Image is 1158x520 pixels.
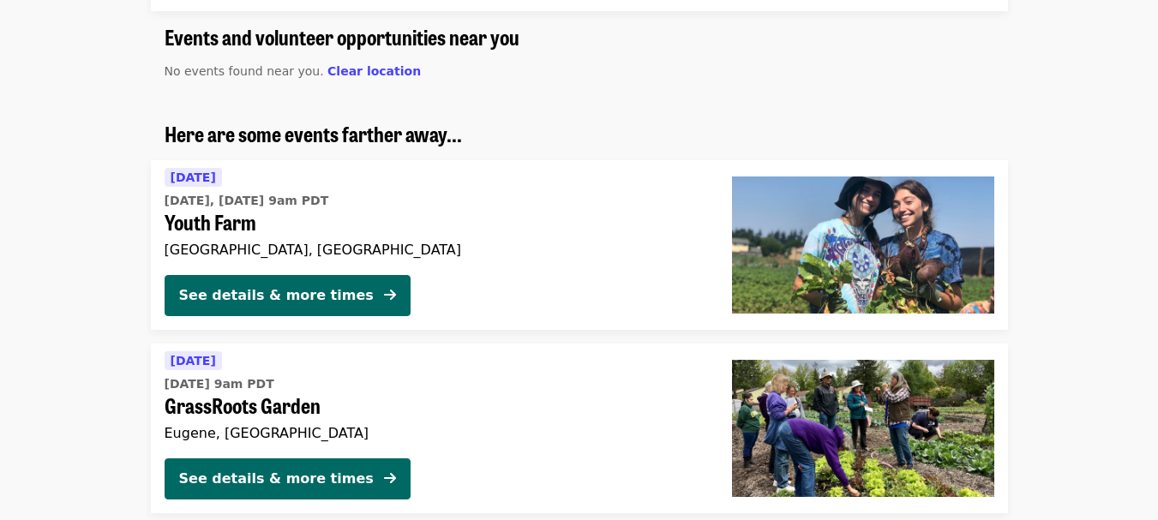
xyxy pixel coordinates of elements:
[165,192,329,210] time: [DATE], [DATE] 9am PDT
[165,425,705,441] div: Eugene, [GEOGRAPHIC_DATA]
[165,64,324,78] span: No events found near you.
[179,285,374,306] div: See details & more times
[171,354,216,368] span: [DATE]
[179,469,374,489] div: See details & more times
[151,344,1008,513] a: See details for "GrassRoots Garden"
[327,63,421,81] button: Clear location
[165,242,705,258] div: [GEOGRAPHIC_DATA], [GEOGRAPHIC_DATA]
[384,470,396,487] i: arrow-right icon
[165,118,462,148] span: Here are some events farther away...
[165,458,411,499] button: See details & more times
[732,360,994,497] img: GrassRoots Garden organized by FOOD For Lane County
[151,160,1008,330] a: See details for "Youth Farm"
[165,375,274,393] time: [DATE] 9am PDT
[384,287,396,303] i: arrow-right icon
[327,64,421,78] span: Clear location
[732,176,994,314] img: Youth Farm organized by FOOD For Lane County
[165,210,705,235] span: Youth Farm
[165,275,411,316] button: See details & more times
[171,170,216,184] span: [DATE]
[165,21,519,51] span: Events and volunteer opportunities near you
[165,393,705,418] span: GrassRoots Garden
